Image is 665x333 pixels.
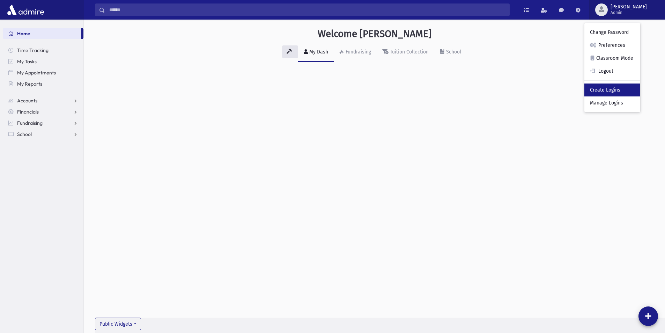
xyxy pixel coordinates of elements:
a: Accounts [3,95,83,106]
span: Fundraising [17,120,43,126]
a: Financials [3,106,83,117]
div: School [445,49,461,55]
a: Classroom Mode [584,52,640,65]
span: School [17,131,32,137]
span: My Appointments [17,70,56,76]
a: My Dash [298,43,334,62]
a: My Appointments [3,67,83,78]
a: School [434,43,467,62]
a: Create Logins [584,84,640,96]
a: Logout [584,65,640,78]
h3: Welcome [PERSON_NAME] [318,28,431,40]
a: School [3,129,83,140]
span: Admin [611,10,647,15]
div: Tuition Collection [389,49,429,55]
span: Financials [17,109,39,115]
span: My Reports [17,81,42,87]
a: Tuition Collection [377,43,434,62]
span: Time Tracking [17,47,49,53]
span: My Tasks [17,58,37,65]
a: Manage Logins [584,96,640,109]
span: [PERSON_NAME] [611,4,647,10]
img: AdmirePro [6,3,46,17]
a: Preferences [584,39,640,52]
span: Accounts [17,97,37,104]
input: Search [105,3,509,16]
button: Public Widgets [95,318,141,330]
span: Home [17,30,30,37]
a: Fundraising [334,43,377,62]
div: Fundraising [344,49,371,55]
a: Fundraising [3,117,83,129]
a: Time Tracking [3,45,83,56]
a: Change Password [584,26,640,39]
a: My Tasks [3,56,83,67]
div: My Dash [308,49,328,55]
a: Home [3,28,81,39]
a: My Reports [3,78,83,89]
